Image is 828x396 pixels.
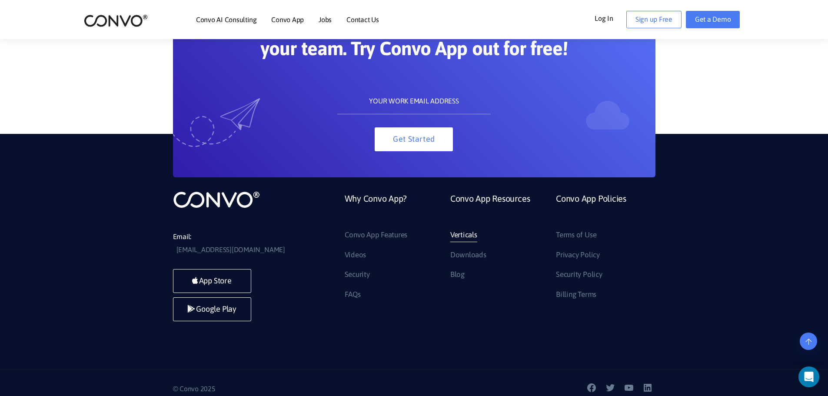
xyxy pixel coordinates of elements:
h2: The easiest and fastest way to communicate with your team. Try Convo App out for free! [214,14,614,67]
div: Footer [338,190,655,308]
li: Email: [173,230,303,256]
a: App Store [173,269,251,293]
img: logo_2.png [84,14,148,27]
a: Convo App [271,16,304,23]
div: Open Intercom Messenger [798,366,819,387]
a: [EMAIL_ADDRESS][DOMAIN_NAME] [176,243,285,256]
a: Downloads [450,248,486,262]
a: Security Policy [556,268,602,282]
a: Why Convo App? [345,190,407,228]
a: Security [345,268,370,282]
input: YOUR WORK EMAIL ADDRESS [337,88,491,114]
a: Convo AI Consulting [196,16,256,23]
a: Sign up Free [626,11,682,28]
a: Privacy Policy [556,248,600,262]
a: Google Play [173,297,251,321]
a: Log In [595,11,626,25]
a: Billing Terms [556,288,596,302]
a: Jobs [319,16,332,23]
a: FAQs [345,288,361,302]
a: Terms of Use [556,228,596,242]
a: Contact Us [346,16,379,23]
a: Get a Demo [686,11,740,28]
button: Get Started [375,127,453,151]
a: Blog [450,268,465,282]
img: logo_not_found [173,190,260,209]
a: Videos [345,248,366,262]
a: Convo App Resources [450,190,530,228]
p: © Convo 2025 [173,383,408,396]
a: Verticals [450,228,477,242]
a: Convo App Policies [556,190,626,228]
a: Convo App Features [345,228,408,242]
